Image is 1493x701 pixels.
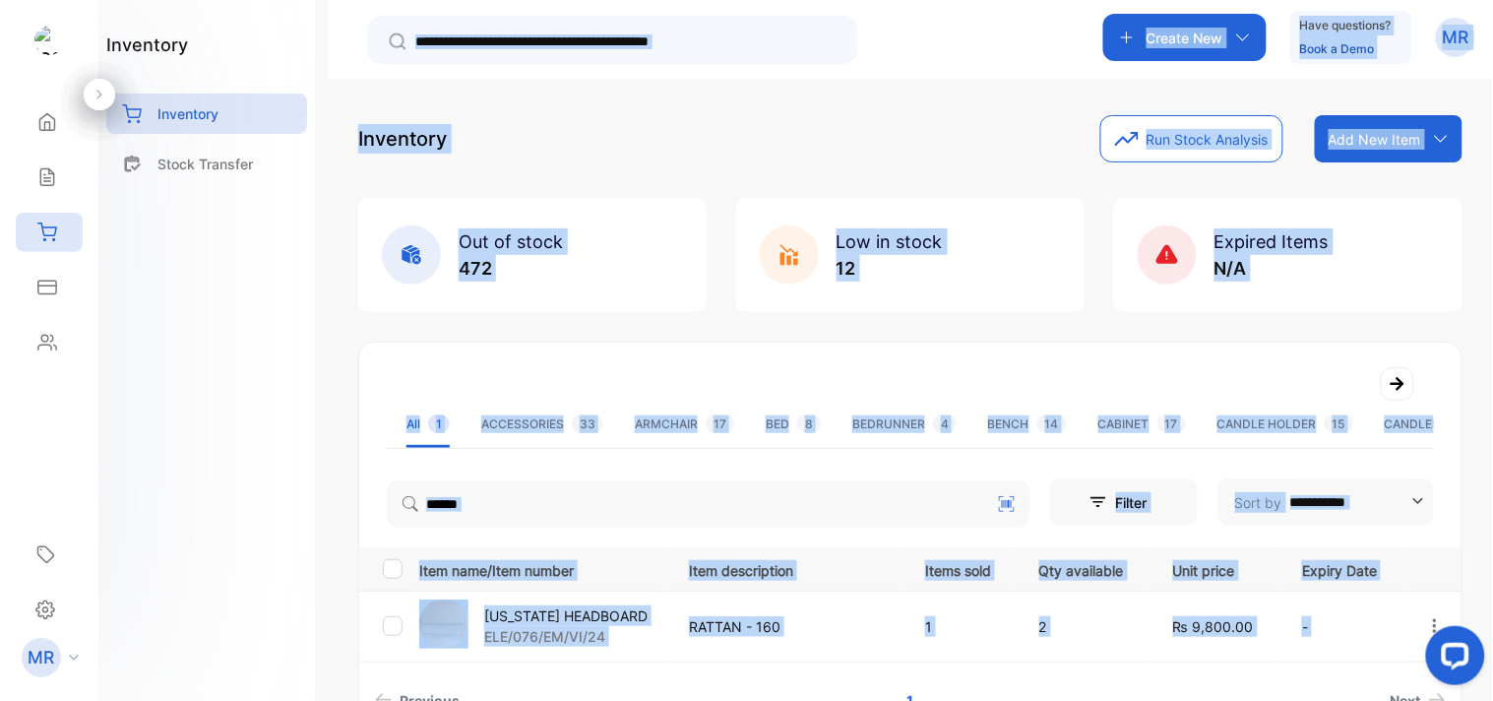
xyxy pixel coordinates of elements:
[1039,556,1133,581] p: Qty available
[1300,16,1392,35] p: Have questions?
[1217,478,1434,526] button: Sort by
[1214,255,1329,282] p: N/A
[1385,415,1478,433] div: CANDLES
[1217,415,1353,433] div: CANDLE HOLDER
[157,154,253,174] p: Stock Transfer
[1302,616,1385,637] p: -
[1300,41,1375,56] a: Book a Demo
[1436,14,1475,61] button: MR
[157,103,218,124] p: Inventory
[419,556,664,581] p: Item name/Item number
[459,231,563,252] span: Out of stock
[34,26,64,55] img: logo
[406,415,450,433] div: All
[481,415,603,433] div: ACCESSORIES
[29,645,55,670] p: MR
[706,414,734,433] span: 17
[428,414,450,433] span: 1
[1100,115,1283,162] button: Run Stock Analysis
[837,231,943,252] span: Low in stock
[635,415,734,433] div: ARMCHAIR
[1302,556,1385,581] p: Expiry Date
[925,556,999,581] p: Items sold
[484,605,648,626] p: [US_STATE] HEADBOARD
[459,255,563,282] p: 472
[572,414,603,433] span: 33
[1037,414,1067,433] span: 14
[852,415,957,433] div: BEDRUNNER
[1329,129,1421,150] p: Add New Item
[1098,415,1186,433] div: CABINET
[689,616,885,637] p: RATTAN - 160
[484,626,648,647] p: ELE/076/EM/VI/24
[1147,28,1223,48] p: Create New
[1235,492,1282,513] p: Sort by
[1157,414,1186,433] span: 17
[1173,618,1254,635] span: ₨ 9,800.00
[1410,618,1493,701] iframe: LiveChat chat widget
[1443,25,1469,50] p: MR
[1325,414,1353,433] span: 15
[106,144,307,184] a: Stock Transfer
[933,414,957,433] span: 4
[837,255,943,282] p: 12
[1214,231,1329,252] span: Expired Items
[1039,616,1133,637] p: 2
[1103,14,1267,61] button: Create New
[766,415,821,433] div: BED
[689,556,885,581] p: Item description
[106,94,307,134] a: Inventory
[419,600,468,649] img: item
[358,124,447,154] p: Inventory
[797,414,821,433] span: 8
[1173,556,1263,581] p: Unit price
[925,616,999,637] p: 1
[988,415,1067,433] div: BENCH
[106,32,188,58] h1: inventory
